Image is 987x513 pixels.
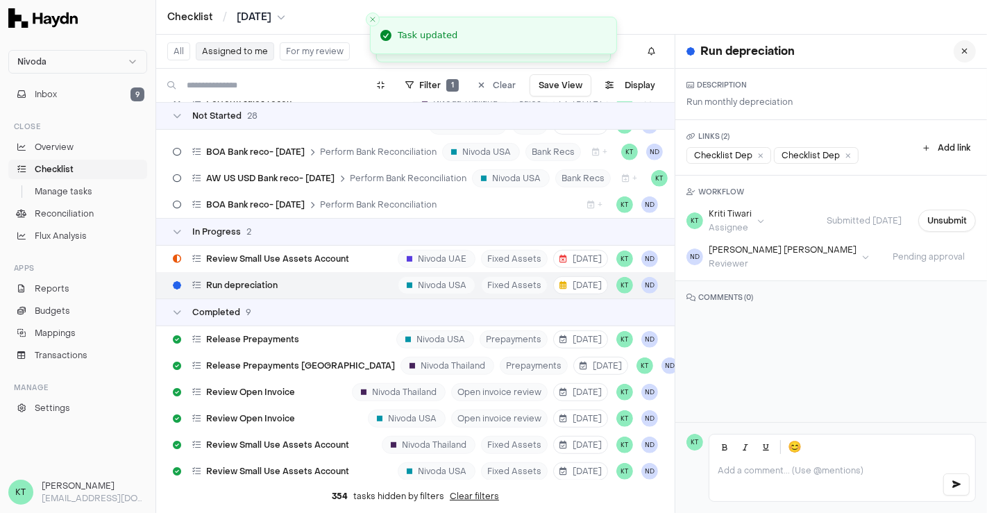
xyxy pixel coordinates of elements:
button: [DATE] [573,357,628,375]
span: Prepayments [480,330,548,348]
div: Nivoda USA [398,276,475,294]
span: Submitted [DATE] [816,215,913,226]
span: Mappings [35,327,76,339]
span: ND [641,463,658,480]
a: Checklist [167,10,213,24]
button: Bold (Ctrl+B) [715,437,734,457]
button: ND [646,144,663,160]
span: [DATE] [580,360,622,371]
span: Inbox [35,88,57,101]
a: Reports [8,279,147,298]
span: Review Small Use Assets Account [206,439,349,451]
button: KT [616,277,633,294]
span: ND [686,249,703,265]
div: Checklist Dep [774,147,859,164]
span: Review Small Use Assets Account [206,253,349,264]
span: In Progress [192,226,241,237]
div: Nivoda USA [396,330,474,348]
button: ND [641,331,658,348]
div: Nivoda Thailand [352,383,446,401]
button: Italic (Ctrl+I) [736,437,755,457]
button: KT [636,358,653,374]
button: [DATE] [553,250,608,268]
nav: breadcrumb [167,10,285,24]
span: BOA Bank reco- [DATE] [206,199,305,210]
button: ND [641,410,658,427]
span: Bank Recs [555,169,611,187]
span: 28 [247,110,258,121]
div: Nivoda USA [472,169,550,187]
span: Nivoda [17,56,47,67]
div: Checklist Dep [686,147,771,164]
span: 354 [332,491,348,502]
span: KT [621,144,638,160]
span: ND [641,277,658,294]
button: All [167,42,190,60]
div: Nivoda USA [398,462,475,480]
button: KT [616,463,633,480]
button: Assigned to me [196,42,274,60]
button: KT [616,410,633,427]
div: Nivoda UAE [398,250,475,268]
h1: Run depreciation [700,43,795,60]
div: Nivoda Thailand [382,436,475,454]
span: Release Prepayments [GEOGRAPHIC_DATA] [206,360,395,371]
h3: LINKS ( 2 ) [686,131,859,142]
a: Manage tasks [8,182,147,201]
button: Clear [470,74,524,96]
h3: COMMENTS ( 0 ) [686,292,976,303]
span: Manage tasks [35,185,92,198]
button: [DATE] [553,276,608,294]
span: 1 [446,79,459,92]
button: [DATE] [553,462,608,480]
span: Fixed Assets [481,276,548,294]
button: Underline (Ctrl+U) [757,437,776,457]
button: Filter1 [397,74,467,96]
div: Apps [8,257,147,279]
button: Close toast [366,12,380,26]
span: Bank Recs [525,143,581,161]
button: [DATE] [553,383,608,401]
a: Checklist [8,160,147,179]
div: tasks hidden by filters [156,480,675,513]
div: Nivoda USA [368,410,446,428]
span: Perform Bank Reconciliation [320,199,437,210]
span: Fixed Assets [481,250,548,268]
span: Fixed Assets [481,436,548,454]
span: [DATE] [559,387,602,398]
button: ND [641,384,658,401]
div: Nivoda Thailand [400,357,494,375]
button: Display [597,74,664,96]
span: KT [616,251,633,267]
span: Reports [35,283,69,295]
button: KTKriti TiwariAssignee [686,208,764,233]
p: Run monthly depreciation [686,96,793,108]
span: [DATE] [559,466,602,477]
h3: [PERSON_NAME] [42,480,147,492]
span: Open invoice review [451,410,548,428]
button: Clear filters [450,491,499,502]
button: + [582,196,608,213]
a: Settings [8,398,147,418]
div: Assignee [709,222,752,233]
span: Transactions [35,349,87,362]
span: Pending approval [881,251,976,262]
div: Close [8,115,147,137]
span: 9 [246,307,251,318]
a: Budgets [8,301,147,321]
button: KT [616,384,633,401]
button: ND [661,358,678,374]
h3: WORKFLOW [686,187,976,197]
button: KT [616,331,633,348]
span: Review Open Invoice [206,413,295,424]
span: Open invoice review [451,383,548,401]
button: ND[PERSON_NAME] [PERSON_NAME]Reviewer [686,244,869,269]
span: BOA Bank reco- [DATE] [206,146,305,158]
